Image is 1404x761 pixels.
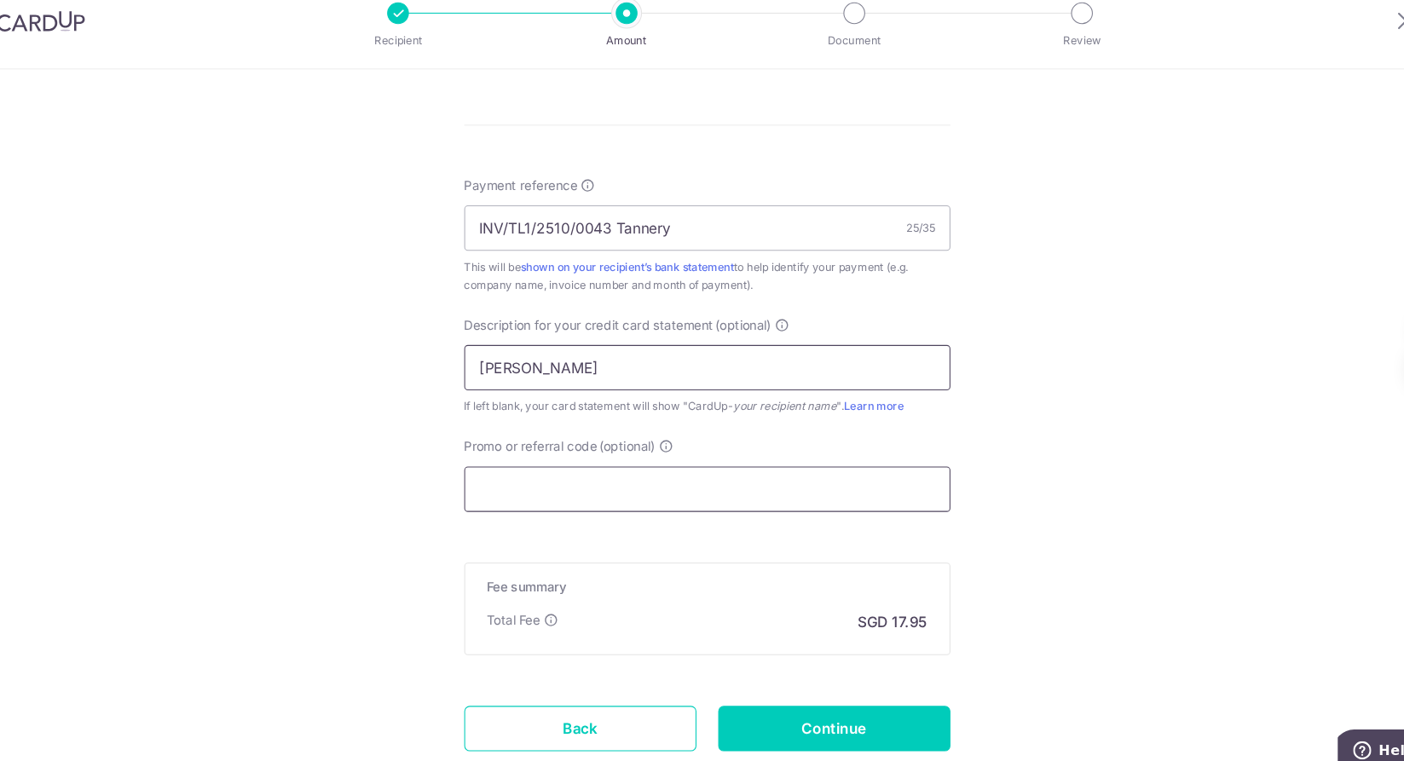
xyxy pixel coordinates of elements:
[474,190,581,207] span: Payment reference
[991,54,1118,71] p: Review
[831,400,887,412] a: Learn more
[727,400,824,412] i: your recipient name
[474,349,931,391] input: Example: Rent
[474,267,931,301] div: This will be to help identify your payment (e.g. company name, invoice number and month of payment).
[710,321,763,338] span: (optional)
[601,435,654,453] span: (optional)
[890,230,917,247] div: 25/35
[777,54,904,71] p: Document
[495,598,546,615] p: Total Fee
[474,398,931,415] div: If left blank, your card statement will show "CardUp- ".
[713,688,931,730] input: Continue
[349,54,475,71] p: Recipient
[1295,710,1387,752] iframe: Opens a widget where you can find more information
[34,34,118,55] img: CardUp
[474,321,708,338] span: Description for your credit card statement
[495,568,910,585] h5: Fee summary
[563,54,690,71] p: Amount
[474,688,692,730] a: Back
[528,268,728,281] a: shown on your recipient’s bank statement
[474,435,599,453] span: Promo or referral code
[844,598,910,619] p: SGD 17.95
